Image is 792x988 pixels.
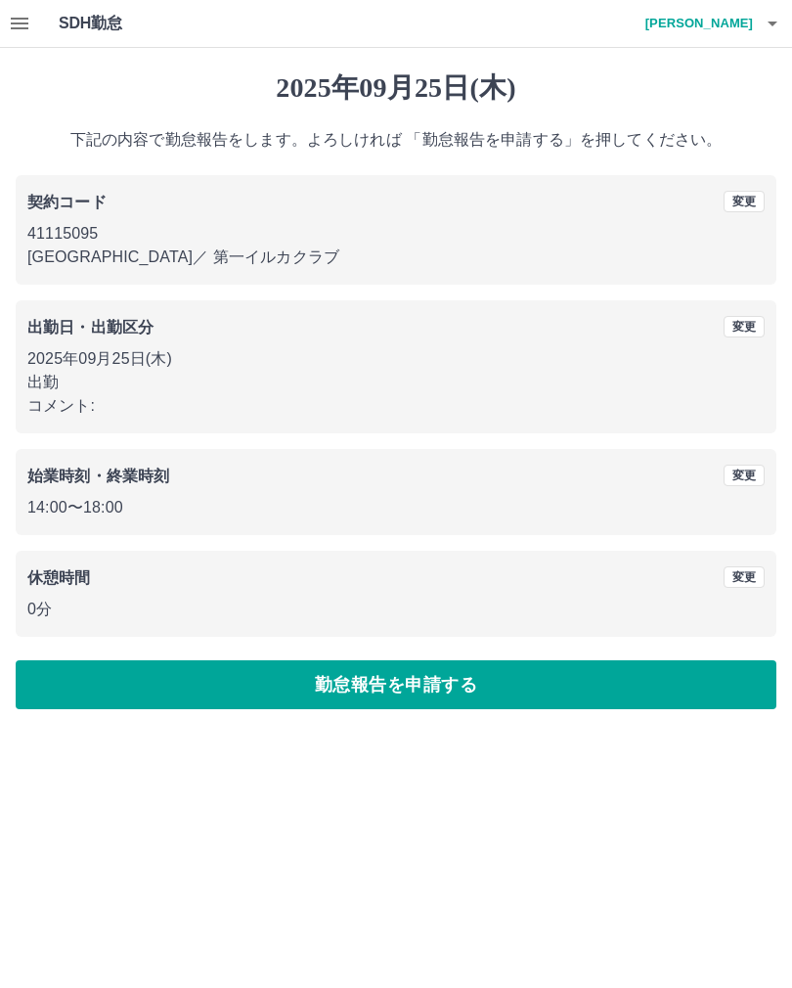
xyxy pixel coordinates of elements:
b: 休憩時間 [27,569,91,586]
p: 41115095 [27,222,765,246]
button: 変更 [724,316,765,337]
h1: 2025年09月25日(木) [16,71,776,105]
button: 変更 [724,191,765,212]
b: 出勤日・出勤区分 [27,319,154,336]
button: 変更 [724,566,765,588]
button: 勤怠報告を申請する [16,660,776,709]
button: 変更 [724,465,765,486]
p: 0分 [27,598,765,621]
p: コメント: [27,394,765,418]
b: 契約コード [27,194,107,210]
p: 下記の内容で勤怠報告をします。よろしければ 「勤怠報告を申請する」を押してください。 [16,128,776,152]
p: [GEOGRAPHIC_DATA] ／ 第一イルカクラブ [27,246,765,269]
p: 2025年09月25日(木) [27,347,765,371]
b: 始業時刻・終業時刻 [27,468,169,484]
p: 14:00 〜 18:00 [27,496,765,519]
p: 出勤 [27,371,765,394]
